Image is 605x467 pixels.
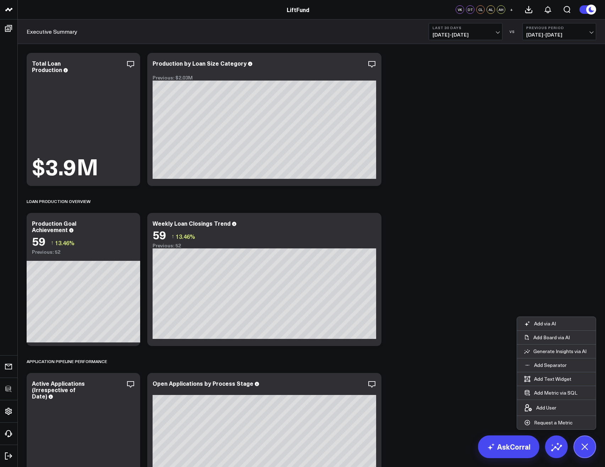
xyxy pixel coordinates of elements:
div: Previous: 52 [153,243,376,248]
div: DT [466,5,474,14]
button: Add Separator [517,358,574,372]
button: Last 30 Days[DATE]-[DATE] [429,23,502,40]
button: Previous Period[DATE]-[DATE] [522,23,596,40]
span: [DATE] - [DATE] [433,32,499,38]
div: $3.9M [32,155,98,177]
p: Add Separator [534,362,567,368]
button: Generate Insights via AI [517,345,596,358]
button: Add Text Widget [517,372,578,386]
button: Add User [517,400,563,416]
b: Last 30 Days [433,26,499,30]
div: Open Applications by Process Stage [153,379,253,387]
span: [DATE] - [DATE] [526,32,592,38]
a: Executive Summary [27,28,77,35]
div: Total Loan Production [32,59,62,73]
div: 59 [153,228,166,241]
p: Add User [536,405,556,411]
p: Add Board via AI [533,334,570,341]
span: + [510,7,513,12]
button: Add Board via AI [517,331,596,344]
span: 13.46% [55,239,75,247]
div: VS [506,29,519,34]
div: Previous: $2.03M [153,75,376,81]
div: AL [486,5,495,14]
button: + [507,5,516,14]
div: Production by Loan Size Category [153,59,247,67]
a: LiftFund [287,6,309,13]
button: Request a Metric [517,416,580,429]
div: Previous: 52 [32,249,135,255]
div: Loan Production Overview [27,193,90,209]
p: Request a Metric [534,419,573,426]
button: Add Metric via SQL [517,386,584,400]
b: Previous Period [526,26,592,30]
div: Production Goal Achievement [32,219,76,233]
div: 59 [32,235,45,247]
span: ↑ [51,238,54,247]
p: Generate Insights via AI [533,348,587,355]
p: Add via AI [534,320,556,327]
div: Weekly Loan Closings Trend [153,219,231,227]
span: 13.46% [176,232,195,240]
a: AskCorral [478,435,539,458]
div: AH [497,5,505,14]
div: Application Pipeline Performance [27,353,107,369]
button: Add via AI [517,317,563,330]
div: CL [476,5,485,14]
div: Active Applications (Irrespective of Date) [32,379,85,400]
span: ↑ [171,232,174,241]
div: VK [456,5,464,14]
